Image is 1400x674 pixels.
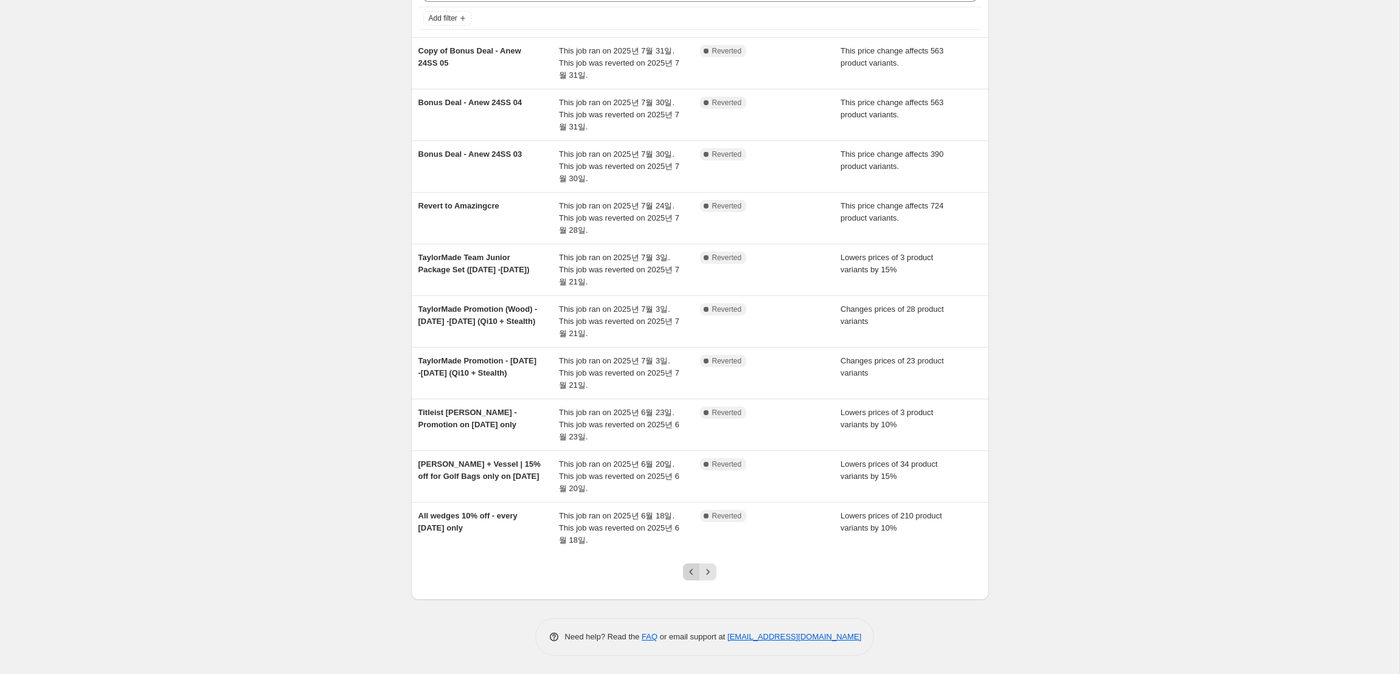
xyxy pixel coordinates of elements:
span: This job ran on 2025년 6월 20일. This job was reverted on 2025년 6월 20일. [559,459,679,493]
span: [PERSON_NAME] + Vessel | 15% off for Golf Bags only on [DATE] [418,459,541,481]
span: This job ran on 2025년 7월 3일. This job was reverted on 2025년 7월 21일. [559,356,679,390]
span: Lowers prices of 3 product variants by 10% [840,408,933,429]
span: Add filter [429,13,457,23]
span: TaylorMade Promotion - [DATE] -[DATE] (Qi10 + Stealth) [418,356,537,377]
span: TaylorMade Team Junior Package Set ([DATE] -[DATE]) [418,253,530,274]
span: TaylorMade Promotion (Wood) - [DATE] -[DATE] (Qi10 + Stealth) [418,304,538,326]
span: This price change affects 563 product variants. [840,46,944,67]
span: This job ran on 2025년 7월 30일. This job was reverted on 2025년 7월 30일. [559,150,679,183]
span: This job ran on 2025년 6월 18일. This job was reverted on 2025년 6월 18일. [559,511,679,545]
span: Reverted [712,459,742,469]
span: This job ran on 2025년 7월 3일. This job was reverted on 2025년 7월 21일. [559,304,679,338]
span: Lowers prices of 210 product variants by 10% [840,511,942,532]
span: Copy of Bonus Deal - Anew 24SS 05 [418,46,521,67]
span: or email support at [657,632,727,641]
span: Lowers prices of 34 product variants by 15% [840,459,938,481]
span: Lowers prices of 3 product variants by 15% [840,253,933,274]
span: Reverted [712,201,742,211]
span: Changes prices of 23 product variants [840,356,944,377]
span: All wedges 10% off - every [DATE] only [418,511,518,532]
span: This job ran on 2025년 7월 30일. This job was reverted on 2025년 7월 31일. [559,98,679,131]
span: Titleist [PERSON_NAME] - Promotion on [DATE] only [418,408,517,429]
span: Reverted [712,408,742,418]
span: Reverted [712,304,742,314]
span: Reverted [712,356,742,366]
nav: Pagination [683,563,716,580]
span: Revert to Amazingcre [418,201,499,210]
span: Changes prices of 28 product variants [840,304,944,326]
button: Previous [683,563,700,580]
span: Reverted [712,511,742,521]
span: This job ran on 2025년 7월 31일. This job was reverted on 2025년 7월 31일. [559,46,679,80]
button: Add filter [423,11,472,26]
a: FAQ [642,632,657,641]
span: This price change affects 724 product variants. [840,201,944,222]
span: Reverted [712,98,742,108]
span: Bonus Deal - Anew 24SS 04 [418,98,522,107]
span: Need help? Read the [565,632,642,641]
span: This price change affects 390 product variants. [840,150,944,171]
span: This job ran on 2025년 7월 3일. This job was reverted on 2025년 7월 21일. [559,253,679,286]
button: Next [699,563,716,580]
span: This price change affects 563 product variants. [840,98,944,119]
span: Bonus Deal - Anew 24SS 03 [418,150,522,159]
span: Reverted [712,253,742,263]
a: [EMAIL_ADDRESS][DOMAIN_NAME] [727,632,861,641]
span: Reverted [712,46,742,56]
span: This job ran on 2025년 6월 23일. This job was reverted on 2025년 6월 23일. [559,408,679,441]
span: Reverted [712,150,742,159]
span: This job ran on 2025년 7월 24일. This job was reverted on 2025년 7월 28일. [559,201,679,235]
